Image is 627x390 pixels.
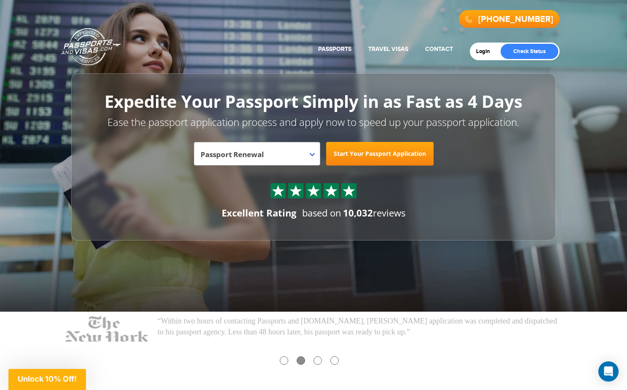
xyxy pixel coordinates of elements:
p: Ease the passport application process and apply now to speed up your passport application. [90,115,537,129]
div: Unlock 10% Off! [8,369,86,390]
span: reviews [343,206,405,219]
span: Passport Renewal [201,145,311,169]
a: Start Your Passport Application [326,142,434,166]
strong: 10,032 [343,206,373,219]
img: Sprite St [307,184,320,197]
span: Passport Renewal [194,142,320,166]
span: Unlock 10% Off! [18,374,77,383]
a: Passports & [DOMAIN_NAME] [61,28,121,66]
div: Open Intercom Messenger [598,361,619,382]
img: Sprite St [343,184,355,197]
img: Sprite St [325,184,338,197]
a: Check Status [501,44,558,59]
img: NY-Times [65,316,149,358]
p: “Within two hours of contacting Passports and [DOMAIN_NAME], [PERSON_NAME] application was comple... [158,316,562,337]
a: [PHONE_NUMBER] [478,14,553,24]
a: Travel Visas [368,45,408,53]
div: Excellent Rating [222,206,296,219]
a: Login [476,48,496,55]
span: based on [302,206,341,219]
a: Contact [425,45,453,53]
img: Sprite St [289,184,302,197]
a: Passports [318,45,351,53]
img: Sprite St [272,184,284,197]
h1: Expedite Your Passport Simply in as Fast as 4 Days [90,92,537,111]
